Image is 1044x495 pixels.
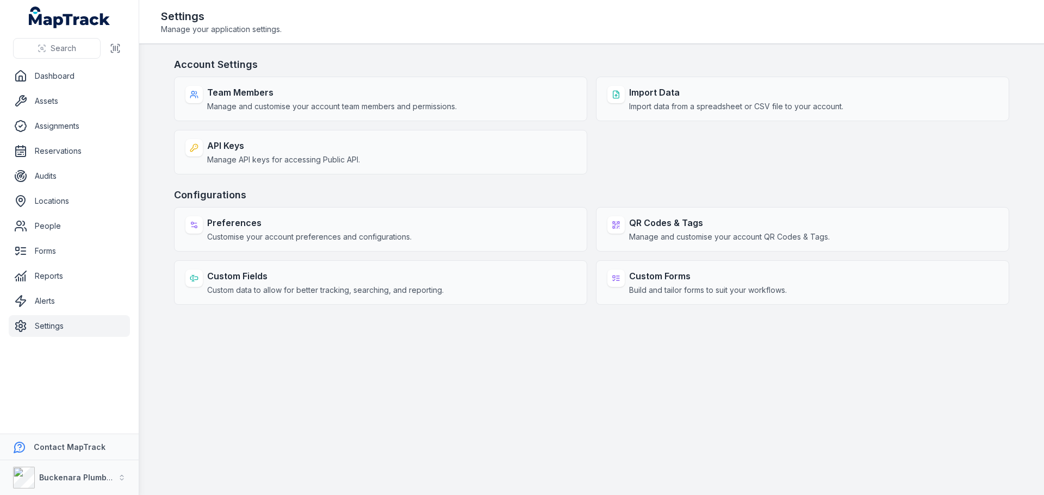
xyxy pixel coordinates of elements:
[9,240,130,262] a: Forms
[34,442,105,452] strong: Contact MapTrack
[207,86,457,99] strong: Team Members
[207,270,444,283] strong: Custom Fields
[596,77,1009,121] a: Import DataImport data from a spreadsheet or CSV file to your account.
[629,86,843,99] strong: Import Data
[174,57,1009,72] h3: Account Settings
[629,270,787,283] strong: Custom Forms
[9,65,130,87] a: Dashboard
[174,187,1009,203] h3: Configurations
[39,473,182,482] strong: Buckenara Plumbing Gas & Electrical
[9,190,130,212] a: Locations
[174,260,587,305] a: Custom FieldsCustom data to allow for better tracking, searching, and reporting.
[9,215,130,237] a: People
[161,9,282,24] h2: Settings
[9,165,130,187] a: Audits
[9,290,130,312] a: Alerts
[629,216,830,229] strong: QR Codes & Tags
[174,207,587,252] a: PreferencesCustomise your account preferences and configurations.
[9,90,130,112] a: Assets
[207,231,412,242] span: Customise your account preferences and configurations.
[161,24,282,35] span: Manage your application settings.
[596,207,1009,252] a: QR Codes & TagsManage and customise your account QR Codes & Tags.
[207,154,360,165] span: Manage API keys for accessing Public API.
[629,231,830,242] span: Manage and customise your account QR Codes & Tags.
[9,140,130,162] a: Reservations
[174,130,587,174] a: API KeysManage API keys for accessing Public API.
[629,285,787,296] span: Build and tailor forms to suit your workflows.
[51,43,76,54] span: Search
[29,7,110,28] a: MapTrack
[207,285,444,296] span: Custom data to allow for better tracking, searching, and reporting.
[207,101,457,112] span: Manage and customise your account team members and permissions.
[207,216,412,229] strong: Preferences
[13,38,101,59] button: Search
[9,315,130,337] a: Settings
[9,115,130,137] a: Assignments
[9,265,130,287] a: Reports
[596,260,1009,305] a: Custom FormsBuild and tailor forms to suit your workflows.
[207,139,360,152] strong: API Keys
[174,77,587,121] a: Team MembersManage and customise your account team members and permissions.
[629,101,843,112] span: Import data from a spreadsheet or CSV file to your account.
